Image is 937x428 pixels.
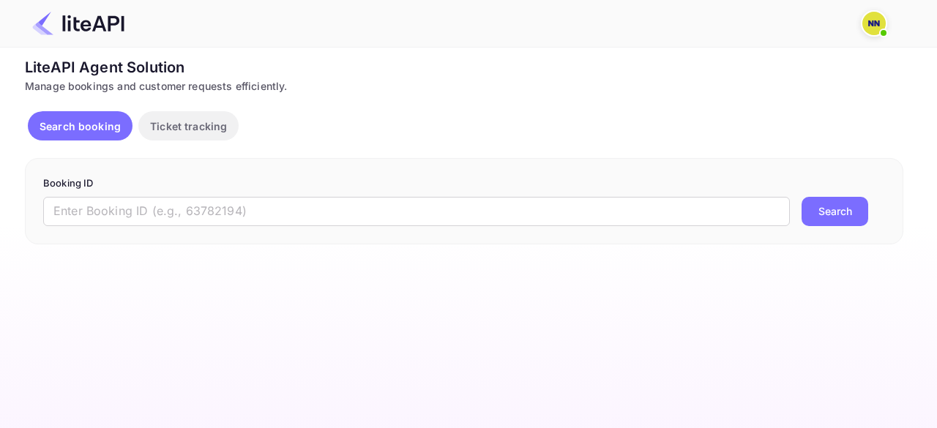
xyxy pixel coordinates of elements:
p: Ticket tracking [150,119,227,134]
p: Search booking [40,119,121,134]
img: N/A N/A [862,12,886,35]
input: Enter Booking ID (e.g., 63782194) [43,197,790,226]
button: Search [802,197,868,226]
p: Booking ID [43,176,885,191]
div: Manage bookings and customer requests efficiently. [25,78,903,94]
img: LiteAPI Logo [32,12,124,35]
div: LiteAPI Agent Solution [25,56,903,78]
